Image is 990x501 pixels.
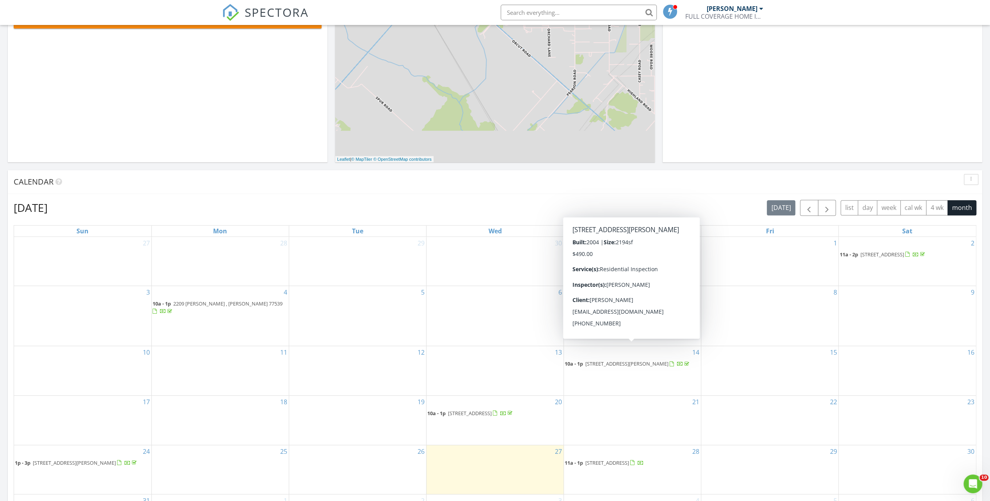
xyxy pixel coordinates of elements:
a: 10a - 1p 2209 [PERSON_NAME] , [PERSON_NAME] 77539 [153,300,283,314]
td: Go to August 18, 2025 [151,395,289,445]
a: Thursday [625,226,640,236]
a: 1p - 3p [STREET_ADDRESS][PERSON_NAME] [15,459,138,466]
a: Tuesday [350,226,365,236]
td: Go to August 3, 2025 [14,286,151,346]
a: Go to July 30, 2025 [553,237,563,249]
td: Go to August 17, 2025 [14,395,151,445]
a: Go to August 3, 2025 [145,286,151,298]
td: Go to July 28, 2025 [151,237,289,286]
a: Saturday [901,226,914,236]
a: Go to August 25, 2025 [279,445,289,458]
a: 11a - 2p [STREET_ADDRESS] [839,251,926,258]
span: 10 [979,474,988,481]
button: Next month [818,200,836,216]
a: 10a - 1p [STREET_ADDRESS] [427,409,563,418]
td: Go to August 19, 2025 [289,395,426,445]
button: month [947,200,976,215]
a: Go to August 29, 2025 [828,445,838,458]
td: Go to August 23, 2025 [839,395,976,445]
img: The Best Home Inspection Software - Spectora [222,4,239,21]
td: Go to August 21, 2025 [564,395,701,445]
button: day [858,200,877,215]
span: 2209 [PERSON_NAME] , [PERSON_NAME] 77539 [173,300,283,307]
input: Search everything... [501,5,657,20]
button: week [877,200,901,215]
button: list [841,200,858,215]
td: Go to August 25, 2025 [151,445,289,494]
a: Go to August 18, 2025 [279,396,289,408]
a: Go to August 7, 2025 [694,286,701,298]
a: Go to August 2, 2025 [969,237,976,249]
div: [PERSON_NAME] [707,5,757,12]
a: Go to August 12, 2025 [416,346,426,359]
td: Go to August 9, 2025 [839,286,976,346]
td: Go to July 30, 2025 [426,237,563,286]
a: Go to August 30, 2025 [966,445,976,458]
span: [STREET_ADDRESS] [448,410,492,417]
td: Go to August 10, 2025 [14,346,151,396]
td: Go to August 14, 2025 [564,346,701,396]
a: Go to August 17, 2025 [141,396,151,408]
a: Go to August 21, 2025 [691,396,701,408]
td: Go to August 6, 2025 [426,286,563,346]
td: Go to August 8, 2025 [701,286,839,346]
span: [STREET_ADDRESS][PERSON_NAME] [585,360,668,367]
a: Monday [212,226,229,236]
a: Go to August 5, 2025 [419,286,426,298]
button: cal wk [900,200,927,215]
a: Wednesday [487,226,503,236]
a: 11a - 1p [STREET_ADDRESS] [565,458,700,468]
td: Go to August 20, 2025 [426,395,563,445]
a: Go to August 28, 2025 [691,445,701,458]
a: Go to August 1, 2025 [832,237,838,249]
a: Go to August 10, 2025 [141,346,151,359]
td: Go to July 29, 2025 [289,237,426,286]
a: Go to August 19, 2025 [416,396,426,408]
a: 1p - 3p [STREET_ADDRESS][PERSON_NAME] [15,458,151,468]
div: | [335,156,434,163]
td: Go to August 29, 2025 [701,445,839,494]
td: Go to August 11, 2025 [151,346,289,396]
td: Go to August 4, 2025 [151,286,289,346]
span: Calendar [14,176,53,187]
button: 4 wk [926,200,948,215]
a: © OpenStreetMap contributors [373,157,432,162]
span: 11a - 2p [839,251,858,258]
h2: [DATE] [14,200,48,215]
span: [STREET_ADDRESS] [860,251,904,258]
td: Go to August 12, 2025 [289,346,426,396]
a: Go to August 16, 2025 [966,346,976,359]
a: Friday [764,226,775,236]
td: Go to August 28, 2025 [564,445,701,494]
a: Go to July 27, 2025 [141,237,151,249]
a: Go to August 4, 2025 [282,286,289,298]
a: Go to August 9, 2025 [969,286,976,298]
span: 10a - 1p [153,300,171,307]
a: Go to July 28, 2025 [279,237,289,249]
span: [STREET_ADDRESS] [585,459,629,466]
a: Go to August 27, 2025 [553,445,563,458]
td: Go to July 31, 2025 [564,237,701,286]
div: FULL COVERAGE HOME INSPECTIONS [685,12,763,20]
a: Go to August 14, 2025 [691,346,701,359]
a: 11a - 1p [STREET_ADDRESS] [565,459,644,466]
td: Go to August 5, 2025 [289,286,426,346]
a: Go to August 24, 2025 [141,445,151,458]
a: Go to August 23, 2025 [966,396,976,408]
a: Go to July 29, 2025 [416,237,426,249]
a: Go to July 31, 2025 [691,237,701,249]
span: 10a - 1p [565,360,583,367]
span: 1p - 3p [15,459,30,466]
td: Go to August 26, 2025 [289,445,426,494]
td: Go to August 7, 2025 [564,286,701,346]
a: 11a - 2p [STREET_ADDRESS] [839,250,975,259]
a: Go to August 20, 2025 [553,396,563,408]
td: Go to August 16, 2025 [839,346,976,396]
td: Go to August 13, 2025 [426,346,563,396]
a: 10a - 1p [STREET_ADDRESS] [427,410,514,417]
span: 11a - 1p [565,459,583,466]
a: Leaflet [337,157,350,162]
td: Go to July 27, 2025 [14,237,151,286]
td: Go to August 22, 2025 [701,395,839,445]
button: Previous month [800,200,818,216]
